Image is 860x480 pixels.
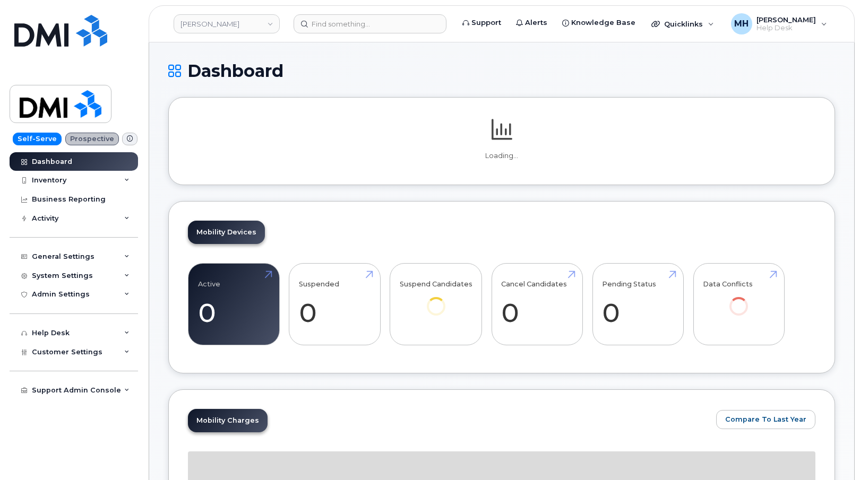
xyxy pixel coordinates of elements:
span: Compare To Last Year [725,414,806,424]
a: Data Conflicts [703,269,775,330]
h4: Suspend Candidates [400,280,472,288]
button: Compare To Last Year [716,410,815,429]
a: Mobility Charges [188,409,268,432]
a: Cancel Candidates 0 [501,269,573,339]
p: Loading... [188,151,815,161]
h1: Dashboard [168,62,835,80]
a: Active 0 [198,269,270,339]
a: Mobility Devices [188,221,265,244]
a: Suspended 0 [299,269,371,339]
a: Pending Status 0 [602,269,674,339]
